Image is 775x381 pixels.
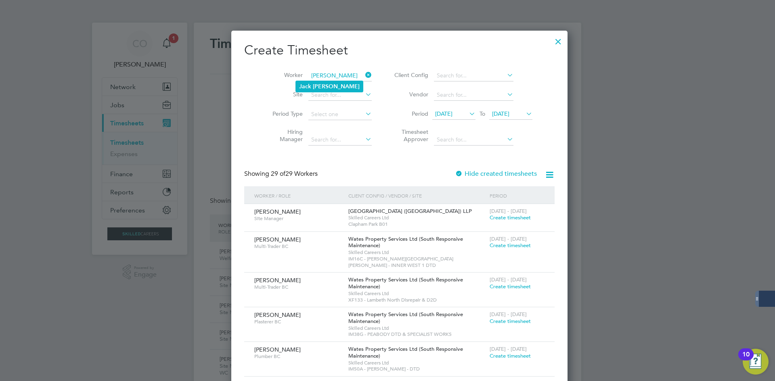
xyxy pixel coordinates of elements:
[348,297,486,303] span: XF133 - Lambeth North Disrepair & D2D
[266,128,303,143] label: Hiring Manager
[254,346,301,353] span: [PERSON_NAME]
[392,71,428,79] label: Client Config
[254,311,301,319] span: [PERSON_NAME]
[435,110,452,117] span: [DATE]
[254,277,301,284] span: [PERSON_NAME]
[299,83,311,90] b: Jack
[434,90,513,101] input: Search for...
[490,235,527,242] span: [DATE] - [DATE]
[266,110,303,117] label: Period Type
[348,360,486,366] span: Skilled Careers Ltd
[254,353,342,360] span: Plumber BC
[254,243,342,250] span: Multi-Trader BC
[348,249,486,256] span: Skilled Careers Ltd
[490,311,527,318] span: [DATE] - [DATE]
[492,110,509,117] span: [DATE]
[254,215,342,222] span: Site Manager
[254,236,301,243] span: [PERSON_NAME]
[490,208,527,214] span: [DATE] - [DATE]
[348,311,463,325] span: Wates Property Services Ltd (South Responsive Maintenance)
[308,90,372,101] input: Search for...
[313,83,360,90] b: [PERSON_NAME]
[392,91,428,98] label: Vendor
[434,134,513,146] input: Search for...
[271,170,318,178] span: 29 Workers
[308,134,372,146] input: Search for...
[477,108,488,119] span: To
[392,110,428,117] label: Period
[348,325,486,331] span: Skilled Careers Ltd
[266,71,303,79] label: Worker
[244,170,319,178] div: Showing
[490,242,531,249] span: Create timesheet
[490,352,531,359] span: Create timesheet
[348,235,463,249] span: Wates Property Services Ltd (South Responsive Maintenance)
[488,186,547,205] div: Period
[308,70,372,81] input: Search for...
[244,42,555,59] h2: Create Timesheet
[455,170,537,178] label: Hide created timesheets
[490,318,531,325] span: Create timesheet
[490,283,531,290] span: Create timesheet
[252,186,346,205] div: Worker / Role
[348,208,472,214] span: [GEOGRAPHIC_DATA] ([GEOGRAPHIC_DATA]) LLP
[348,346,463,359] span: Wates Property Services Ltd (South Responsive Maintenance)
[490,276,527,283] span: [DATE] - [DATE]
[392,128,428,143] label: Timesheet Approver
[266,91,303,98] label: Site
[348,276,463,290] span: Wates Property Services Ltd (South Responsive Maintenance)
[348,214,486,221] span: Skilled Careers Ltd
[742,354,750,365] div: 10
[254,208,301,215] span: [PERSON_NAME]
[271,170,285,178] span: 29 of
[434,70,513,81] input: Search for...
[348,366,486,372] span: IM50A - [PERSON_NAME] - DTD
[490,346,527,352] span: [DATE] - [DATE]
[348,256,486,268] span: IM16C - [PERSON_NAME][GEOGRAPHIC_DATA][PERSON_NAME] - INNER WEST 1 DTD
[348,290,486,297] span: Skilled Careers Ltd
[348,221,486,227] span: Clapham Park B01
[254,284,342,290] span: Multi-Trader BC
[254,319,342,325] span: Plasterer BC
[490,214,531,221] span: Create timesheet
[348,331,486,337] span: IM38G - PEABODY DTD & SPECIALIST WORKS
[308,109,372,120] input: Select one
[346,186,488,205] div: Client Config / Vendor / Site
[743,349,769,375] button: Open Resource Center, 10 new notifications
